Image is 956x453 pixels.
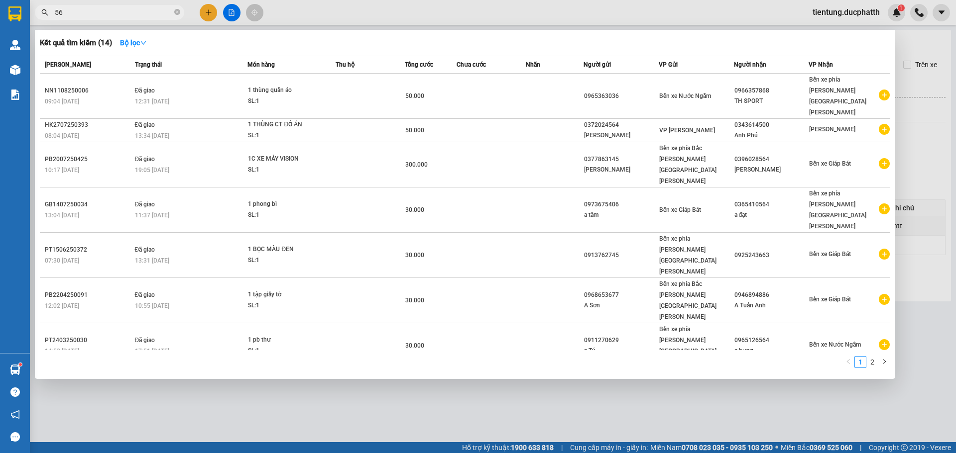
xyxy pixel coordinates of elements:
div: a đạt [734,210,809,220]
div: a tâm [584,210,658,220]
li: 1 [854,356,866,368]
span: Bến xe Giáp Bát [809,160,851,167]
div: 0913762745 [584,250,658,261]
span: Đã giao [135,291,155,298]
div: 0965126564 [734,335,809,346]
div: 1 phong bì [248,199,323,210]
span: VP Nhận [809,61,833,68]
div: SL: 1 [248,96,323,107]
span: VP [PERSON_NAME] [659,127,715,134]
div: 1 thùng quần áo [248,85,323,96]
span: 30.000 [405,342,424,349]
span: Bến xe phía Bắc [PERSON_NAME][GEOGRAPHIC_DATA][PERSON_NAME] [659,280,717,320]
span: Người nhận [734,61,766,68]
div: TH SPORT [734,96,809,106]
li: 2 [866,356,878,368]
span: Bến xe Nước Ngầm [809,341,861,348]
div: [PERSON_NAME] [584,130,658,141]
span: down [140,39,147,46]
span: Bến xe phía [PERSON_NAME][GEOGRAPHIC_DATA][PERSON_NAME] [659,235,717,275]
span: message [10,432,20,442]
span: Nhãn [526,61,540,68]
img: solution-icon [10,90,20,100]
span: 10:55 [DATE] [135,302,169,309]
span: Đã giao [135,246,155,253]
div: PB2007250425 [45,154,132,165]
span: Bến xe Giáp Bát [809,296,851,303]
span: 30.000 [405,252,424,259]
span: close-circle [174,9,180,15]
div: 0925243663 [734,250,809,261]
span: 12:02 [DATE] [45,302,79,309]
span: Đã giao [135,156,155,163]
span: left [845,359,851,364]
div: NN1108250006 [45,86,132,96]
img: warehouse-icon [10,40,20,50]
div: 0946894886 [734,290,809,300]
button: left [842,356,854,368]
span: 07:30 [DATE] [45,257,79,264]
li: Previous Page [842,356,854,368]
div: 0396028564 [734,154,809,165]
span: 10:17 [DATE] [45,167,79,174]
span: Bến xe phía [PERSON_NAME][GEOGRAPHIC_DATA][PERSON_NAME] [809,76,866,116]
div: a Tú [584,346,658,356]
span: Thu hộ [336,61,355,68]
span: 30.000 [405,297,424,304]
span: Bến xe Giáp Bát [659,206,701,213]
div: SL: 1 [248,130,323,141]
div: SL: 1 [248,255,323,266]
span: Món hàng [247,61,275,68]
div: a hưng [734,346,809,356]
span: Bến xe phía Bắc [PERSON_NAME][GEOGRAPHIC_DATA][PERSON_NAME] [659,145,717,184]
span: Tổng cước [405,61,433,68]
span: plus-circle [879,249,890,260]
div: A Sơn [584,300,658,311]
span: Bến xe Giáp Bát [809,251,851,258]
span: Đã giao [135,121,155,128]
span: Bến xe phía [PERSON_NAME][GEOGRAPHIC_DATA][PERSON_NAME] [809,190,866,230]
div: 0377863145 [584,154,658,165]
span: close-circle [174,8,180,17]
span: 13:04 [DATE] [45,212,79,219]
div: 0372024564 [584,120,658,130]
span: plus-circle [879,158,890,169]
span: 11:37 [DATE] [135,212,169,219]
div: PB2204250091 [45,290,132,300]
span: 300.000 [405,161,428,168]
span: question-circle [10,387,20,397]
div: 1 tập giấy tờ [248,289,323,300]
div: PT1506250372 [45,245,132,255]
a: 1 [855,357,866,367]
div: SL: 1 [248,210,323,221]
div: SL: 1 [248,165,323,176]
span: VP Gửi [659,61,678,68]
span: plus-circle [879,294,890,305]
span: 12:31 [DATE] [135,98,169,105]
div: [PERSON_NAME] [584,165,658,175]
div: 0911270629 [584,335,658,346]
div: 1 BỌC MÀU ĐEN [248,244,323,255]
span: 09:04 [DATE] [45,98,79,105]
span: Đã giao [135,337,155,344]
button: right [878,356,890,368]
img: warehouse-icon [10,364,20,375]
span: Bến xe Nước Ngầm [659,92,711,99]
div: 0966357868 [734,86,809,96]
sup: 1 [19,363,22,366]
span: search [41,9,48,16]
div: SL: 1 [248,300,323,311]
h3: Kết quả tìm kiếm ( 14 ) [40,38,112,48]
div: 0973675406 [584,199,658,210]
span: Trạng thái [135,61,162,68]
div: 0343614500 [734,120,809,130]
span: Đã giao [135,201,155,208]
div: 1 THÙNG CT ĐỒ ĂN [248,119,323,130]
span: 13:34 [DATE] [135,132,169,139]
li: Next Page [878,356,890,368]
span: 08:04 [DATE] [45,132,79,139]
span: Người gửi [584,61,611,68]
span: plus-circle [879,203,890,214]
span: plus-circle [879,90,890,100]
span: Đã giao [135,87,155,94]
